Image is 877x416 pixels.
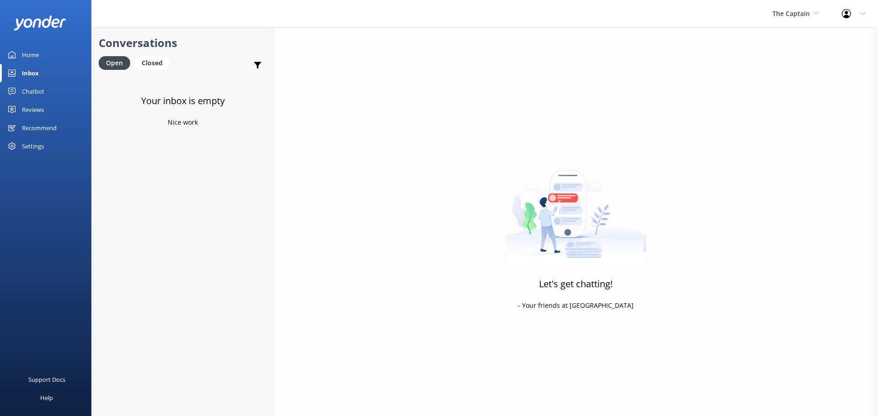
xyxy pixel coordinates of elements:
[22,46,39,64] div: Home
[135,58,174,68] a: Closed
[505,151,646,265] img: artwork of a man stealing a conversation from at giant smartphone
[141,94,225,108] h3: Your inbox is empty
[40,389,53,407] div: Help
[22,100,44,119] div: Reviews
[14,16,66,31] img: yonder-white-logo.png
[28,370,65,389] div: Support Docs
[99,56,130,70] div: Open
[99,34,267,52] h2: Conversations
[518,300,634,311] p: - Your friends at [GEOGRAPHIC_DATA]
[22,82,44,100] div: Chatbot
[99,58,135,68] a: Open
[22,119,57,137] div: Recommend
[168,117,198,127] p: Nice work
[135,56,169,70] div: Closed
[22,137,44,155] div: Settings
[539,277,613,291] h3: Let's get chatting!
[22,64,39,82] div: Inbox
[772,9,810,18] span: The Captain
